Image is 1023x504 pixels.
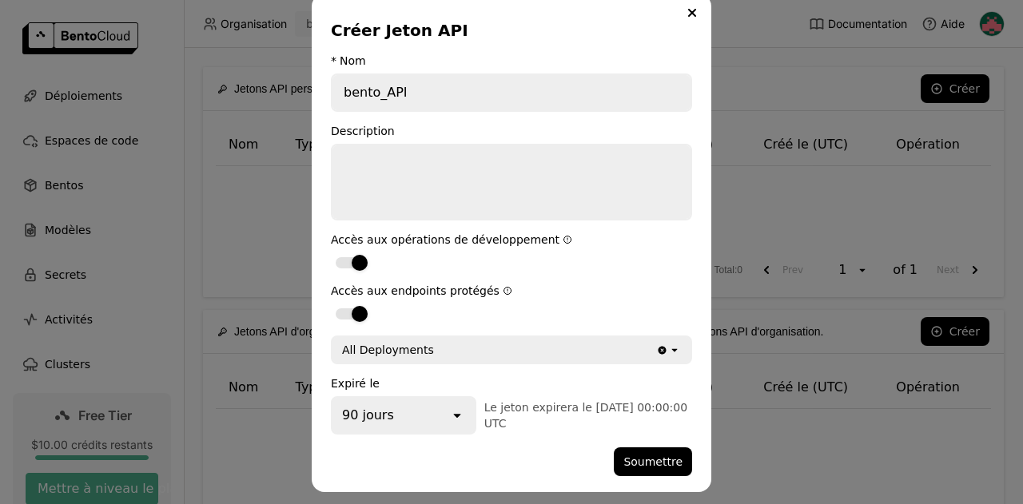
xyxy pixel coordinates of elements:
[331,377,692,390] div: Expiré le
[614,447,692,476] button: Soumettre
[668,343,681,356] svg: open
[342,406,394,425] div: 90 jours
[340,54,366,67] div: Nom
[436,342,437,358] input: Selected All Deployments.
[331,125,692,137] div: Description
[331,19,686,42] div: Créer Jeton API
[342,342,434,358] div: All Deployments
[449,407,465,423] svg: open
[331,284,692,297] div: Accès aux endpoints protégés
[484,401,687,430] span: Le jeton expirera le [DATE] 00:00:00 UTC
[331,233,692,246] div: Accès aux opérations de développement
[683,3,702,22] button: Close
[656,344,668,356] svg: Clear value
